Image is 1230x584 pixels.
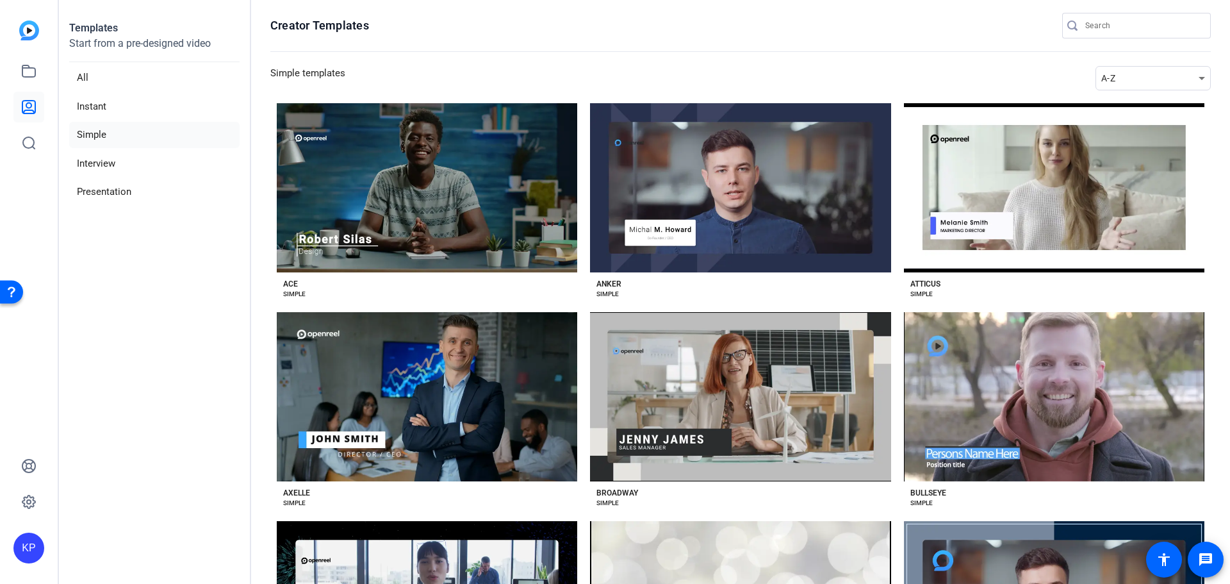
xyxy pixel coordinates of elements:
[69,94,240,120] li: Instant
[910,488,946,498] div: BULLSEYE
[283,289,306,299] div: SIMPLE
[277,103,577,272] button: Template image
[590,103,890,272] button: Template image
[904,103,1204,272] button: Template image
[13,533,44,563] div: KP
[283,488,310,498] div: AXELLE
[69,151,240,177] li: Interview
[596,488,638,498] div: BROADWAY
[69,22,118,34] strong: Templates
[69,36,240,62] p: Start from a pre-designed video
[910,498,933,508] div: SIMPLE
[283,279,298,289] div: ACE
[19,21,39,40] img: blue-gradient.svg
[69,122,240,148] li: Simple
[277,312,577,481] button: Template image
[910,289,933,299] div: SIMPLE
[910,279,940,289] div: ATTICUS
[1156,552,1172,567] mat-icon: accessibility
[69,65,240,91] li: All
[283,498,306,508] div: SIMPLE
[596,279,621,289] div: ANKER
[1198,552,1213,567] mat-icon: message
[270,18,369,33] h1: Creator Templates
[596,498,619,508] div: SIMPLE
[69,179,240,205] li: Presentation
[1085,18,1201,33] input: Search
[596,289,619,299] div: SIMPLE
[1101,73,1115,83] span: A-Z
[590,312,890,481] button: Template image
[270,66,345,90] h3: Simple templates
[904,312,1204,481] button: Template image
